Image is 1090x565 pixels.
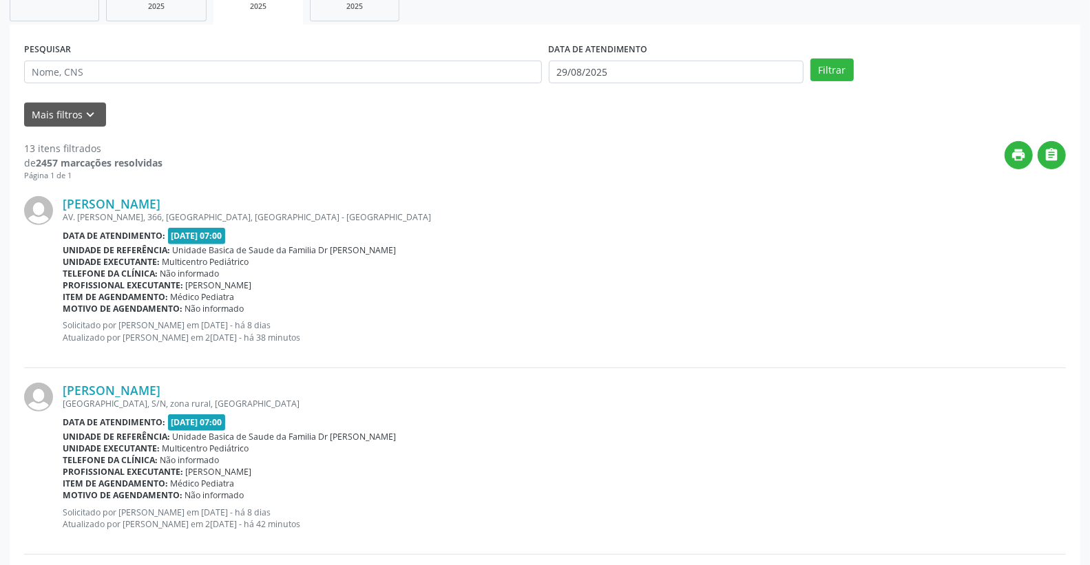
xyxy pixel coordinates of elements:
div: AV. [PERSON_NAME], 366, [GEOGRAPHIC_DATA], [GEOGRAPHIC_DATA] - [GEOGRAPHIC_DATA] [63,211,1066,223]
p: Solicitado por [PERSON_NAME] em [DATE] - há 8 dias Atualizado por [PERSON_NAME] em 2[DATE] - há 4... [63,507,1066,530]
b: Data de atendimento: [63,416,165,428]
input: Selecione um intervalo [549,61,804,84]
button: print [1005,141,1033,169]
b: Unidade de referência: [63,431,170,443]
div: [GEOGRAPHIC_DATA], S/N, zona rural, [GEOGRAPHIC_DATA] [63,398,1066,409]
span: Não informado [160,454,220,466]
b: Profissional executante: [63,466,183,478]
span: Unidade Basica de Saude da Familia Dr [PERSON_NAME] [173,431,397,443]
a: [PERSON_NAME] [63,383,160,398]
div: 2025 [116,1,196,12]
span: Não informado [185,303,244,315]
b: Profissional executante: [63,279,183,291]
i: keyboard_arrow_down [83,107,98,122]
div: de [24,156,163,170]
b: Data de atendimento: [63,230,165,242]
span: [PERSON_NAME] [186,466,252,478]
b: Motivo de agendamento: [63,303,182,315]
span: Multicentro Pediátrico [163,256,249,268]
span: Médico Pediatra [171,291,235,303]
div: 2025 [223,1,293,12]
i:  [1045,147,1060,162]
input: Nome, CNS [24,61,542,84]
a: [PERSON_NAME] [63,196,160,211]
label: PESQUISAR [24,39,71,61]
strong: 2457 marcações resolvidas [36,156,163,169]
span: Não informado [160,268,220,279]
span: Não informado [185,489,244,501]
b: Unidade executante: [63,256,160,268]
p: Solicitado por [PERSON_NAME] em [DATE] - há 8 dias Atualizado por [PERSON_NAME] em 2[DATE] - há 3... [63,319,1066,343]
button:  [1038,141,1066,169]
b: Item de agendamento: [63,291,168,303]
b: Telefone da clínica: [63,268,158,279]
span: Unidade Basica de Saude da Familia Dr [PERSON_NAME] [173,244,397,256]
b: Telefone da clínica: [63,454,158,466]
span: [PERSON_NAME] [186,279,252,291]
label: DATA DE ATENDIMENTO [549,39,648,61]
div: Página 1 de 1 [24,170,163,182]
b: Unidade executante: [63,443,160,454]
button: Filtrar [810,58,854,82]
span: Médico Pediatra [171,478,235,489]
b: Motivo de agendamento: [63,489,182,501]
b: Unidade de referência: [63,244,170,256]
div: 2025 [320,1,389,12]
div: 13 itens filtrados [24,141,163,156]
i: print [1012,147,1027,162]
span: [DATE] 07:00 [168,414,226,430]
span: [DATE] 07:00 [168,228,226,244]
img: img [24,196,53,225]
b: Item de agendamento: [63,478,168,489]
span: Multicentro Pediátrico [163,443,249,454]
img: img [24,383,53,412]
button: Mais filtroskeyboard_arrow_down [24,103,106,127]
